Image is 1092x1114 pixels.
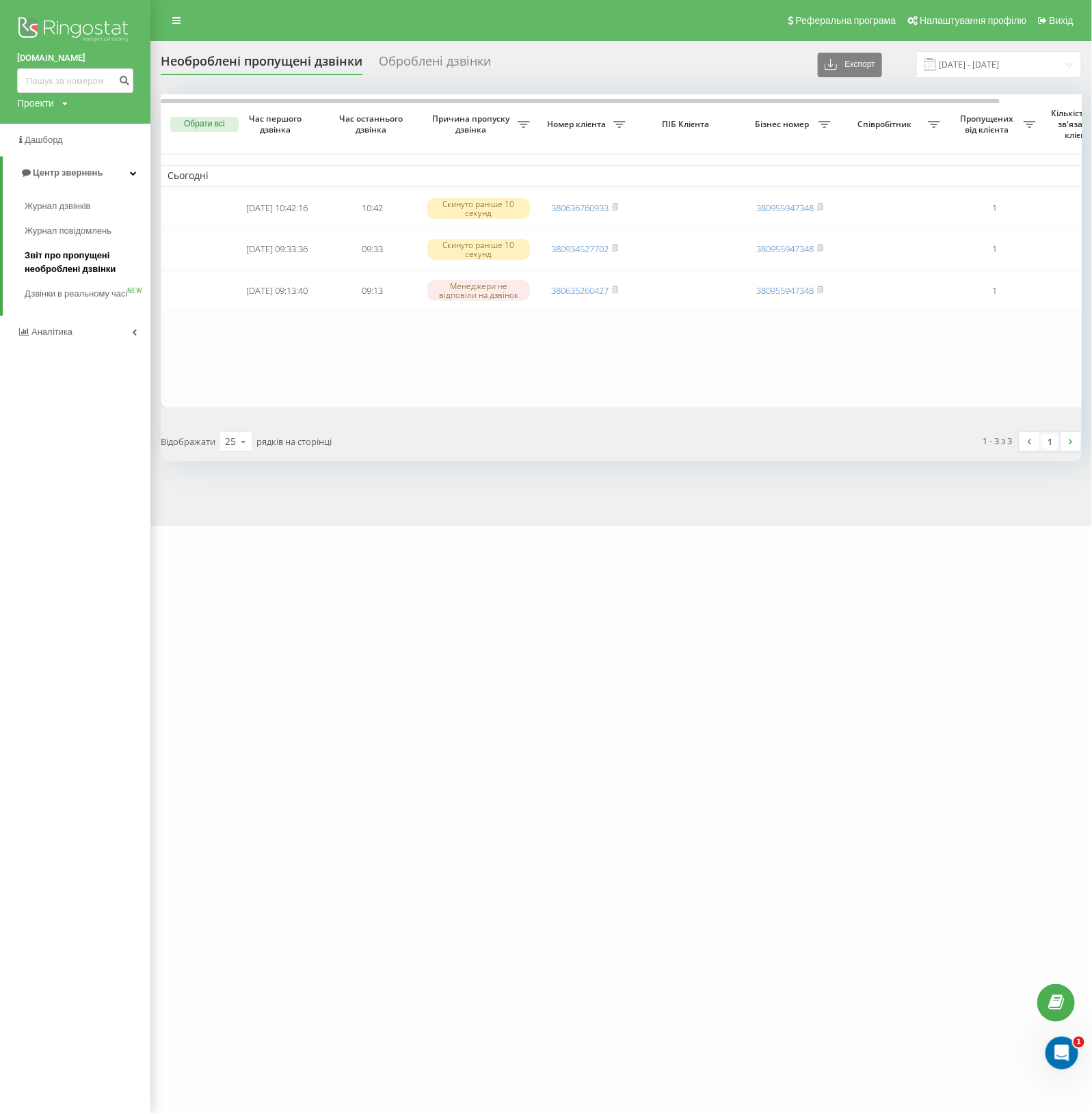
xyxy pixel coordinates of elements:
[3,157,150,189] a: Центр звернень
[25,249,144,276] span: Звіт про пропущені необроблені дзвінки
[983,434,1013,448] div: 1 - 3 з 3
[25,224,111,238] span: Журнал повідомлень
[920,15,1026,26] span: Налаштування профілю
[947,230,1043,269] td: 1
[427,280,530,301] div: Менеджери не відповіли на дзвінок
[25,243,150,282] a: Звіт про пропущені необроблені дзвінки
[161,54,362,75] div: Необроблені пропущені дзвінки
[25,135,63,145] span: Дашборд
[749,119,818,130] span: Бізнес номер
[756,284,814,297] a: 380955947348
[325,189,421,228] td: 10:42
[240,113,314,135] span: Час першого дзвінка
[161,435,215,448] span: Відображати
[544,119,613,130] span: Номер клієнта
[229,271,325,310] td: [DATE] 09:13:40
[379,54,491,75] div: Оброблені дзвінки
[644,119,730,130] span: ПІБ Клієнта
[947,189,1043,228] td: 1
[427,239,530,260] div: Скинуто раніше 10 секунд
[33,167,103,178] span: Центр звернень
[229,230,325,269] td: [DATE] 09:33:36
[17,96,54,110] div: Проекти
[1046,1037,1078,1070] iframe: Intercom live chat
[796,15,896,26] span: Реферальна програма
[170,117,239,132] button: Обрати всі
[17,51,133,65] a: [DOMAIN_NAME]
[844,119,928,130] span: Співробітник
[551,202,609,214] a: 380636760933
[427,198,530,219] div: Скинуто раніше 10 секунд
[818,53,882,77] button: Експорт
[31,327,72,337] span: Аналiтика
[947,271,1043,310] td: 1
[325,271,421,310] td: 09:13
[25,219,150,243] a: Журнал повідомлень
[756,243,814,255] a: 380955947348
[551,284,609,297] a: 380635260427
[229,189,325,228] td: [DATE] 10:42:16
[17,68,133,93] input: Пошук за номером
[756,202,814,214] a: 380955947348
[25,200,90,213] span: Журнал дзвінків
[1040,432,1061,451] a: 1
[25,194,150,219] a: Журнал дзвінків
[256,435,332,448] span: рядків на сторінці
[954,113,1024,135] span: Пропущених від клієнта
[325,230,421,269] td: 09:33
[25,287,127,301] span: Дзвінки в реальному часі
[551,243,609,255] a: 380934527702
[225,435,236,448] div: 25
[1050,15,1074,26] span: Вихід
[1074,1037,1084,1048] span: 1
[336,113,410,135] span: Час останнього дзвінка
[17,14,133,48] img: Ringostat logo
[427,113,518,135] span: Причина пропуску дзвінка
[25,282,150,306] a: Дзвінки в реальному часіNEW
